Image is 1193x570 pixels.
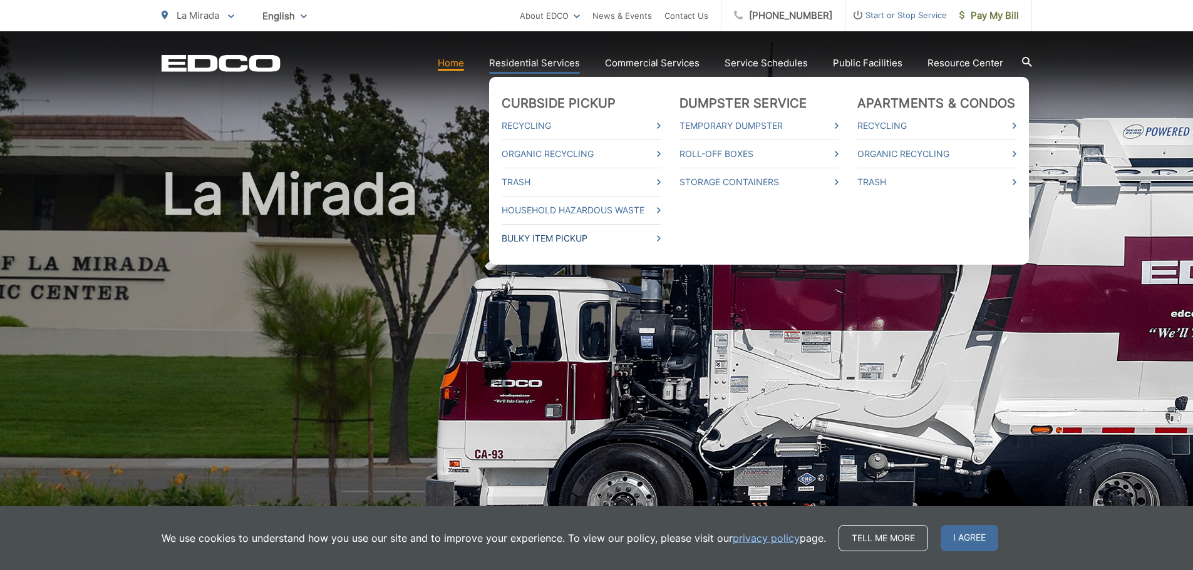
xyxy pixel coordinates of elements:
[502,118,661,133] a: Recycling
[489,56,580,71] a: Residential Services
[592,8,652,23] a: News & Events
[857,146,1016,161] a: Organic Recycling
[502,231,661,246] a: Bulky Item Pickup
[857,96,1016,111] a: Apartments & Condos
[679,175,839,190] a: Storage Containers
[162,163,1032,559] h1: La Mirada
[733,531,800,546] a: privacy policy
[857,175,1016,190] a: Trash
[833,56,902,71] a: Public Facilities
[162,54,281,72] a: EDCD logo. Return to the homepage.
[438,56,464,71] a: Home
[839,525,928,551] a: Tell me more
[502,203,661,218] a: Household Hazardous Waste
[959,8,1019,23] span: Pay My Bill
[679,118,839,133] a: Temporary Dumpster
[941,525,998,551] span: I agree
[679,146,839,161] a: Roll-Off Boxes
[927,56,1003,71] a: Resource Center
[502,96,616,111] a: Curbside Pickup
[725,56,808,71] a: Service Schedules
[253,5,316,27] span: English
[162,531,826,546] p: We use cookies to understand how you use our site and to improve your experience. To view our pol...
[177,9,219,21] span: La Mirada
[502,175,661,190] a: Trash
[520,8,580,23] a: About EDCO
[857,118,1016,133] a: Recycling
[679,96,807,111] a: Dumpster Service
[605,56,700,71] a: Commercial Services
[664,8,708,23] a: Contact Us
[502,146,661,161] a: Organic Recycling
